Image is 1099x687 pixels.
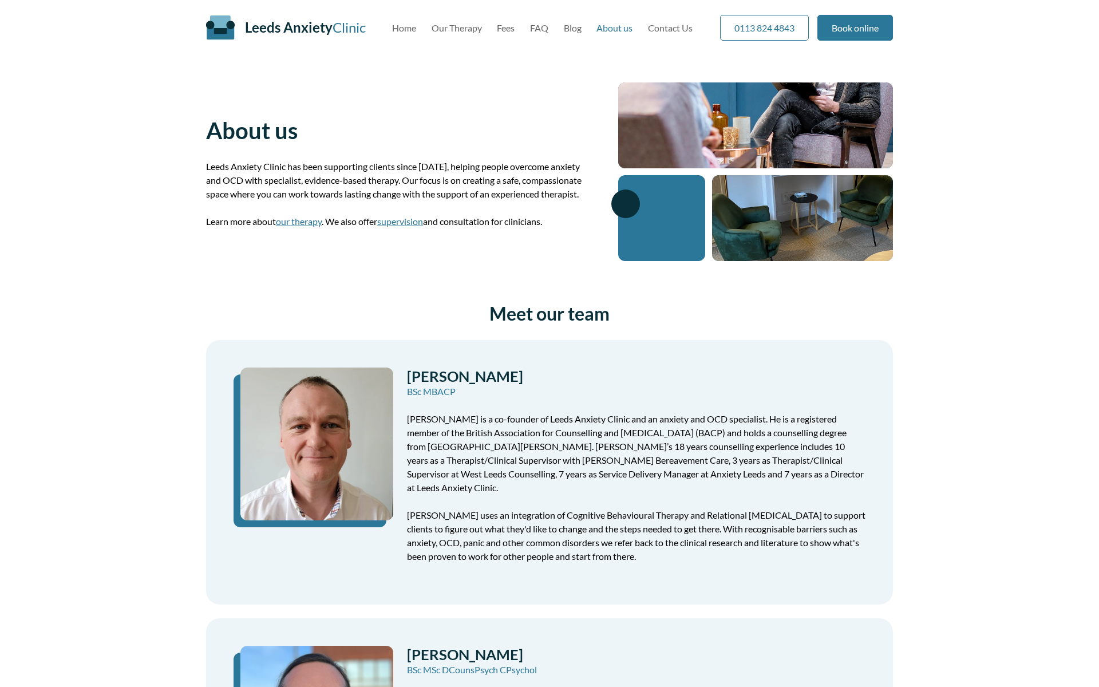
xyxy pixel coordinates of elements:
[206,302,893,325] h2: Meet our team
[245,19,333,35] span: Leeds Anxiety
[407,412,865,495] p: [PERSON_NAME] is a co-founder of Leeds Anxiety Clinic and an anxiety and OCD specialist. He is a ...
[648,22,693,33] a: Contact Us
[245,19,366,35] a: Leeds AnxietyClinic
[377,216,423,227] a: supervision
[407,368,865,385] h2: [PERSON_NAME]
[407,646,865,663] h2: [PERSON_NAME]
[206,160,591,201] p: Leeds Anxiety Clinic has been supporting clients since [DATE], helping people overcome anxiety an...
[206,215,591,228] p: Learn more about . We also offer and consultation for clinicians.
[720,15,809,41] a: 0113 824 4843
[206,117,591,144] h1: About us
[497,22,515,33] a: Fees
[407,508,865,563] p: [PERSON_NAME] uses an integration of Cognitive Behavioural Therapy and Relational [MEDICAL_DATA] ...
[596,22,632,33] a: About us
[240,368,393,520] img: Chris Osborne
[712,175,893,261] img: Therapy room
[530,22,548,33] a: FAQ
[432,22,482,33] a: Our Therapy
[407,663,865,677] p: BSc MSc DCounsPsych CPsychol
[564,22,582,33] a: Blog
[618,82,893,168] img: Intake session
[392,22,416,33] a: Home
[817,15,893,41] a: Book online
[276,216,322,227] a: our therapy
[407,385,865,398] p: BSc MBACP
